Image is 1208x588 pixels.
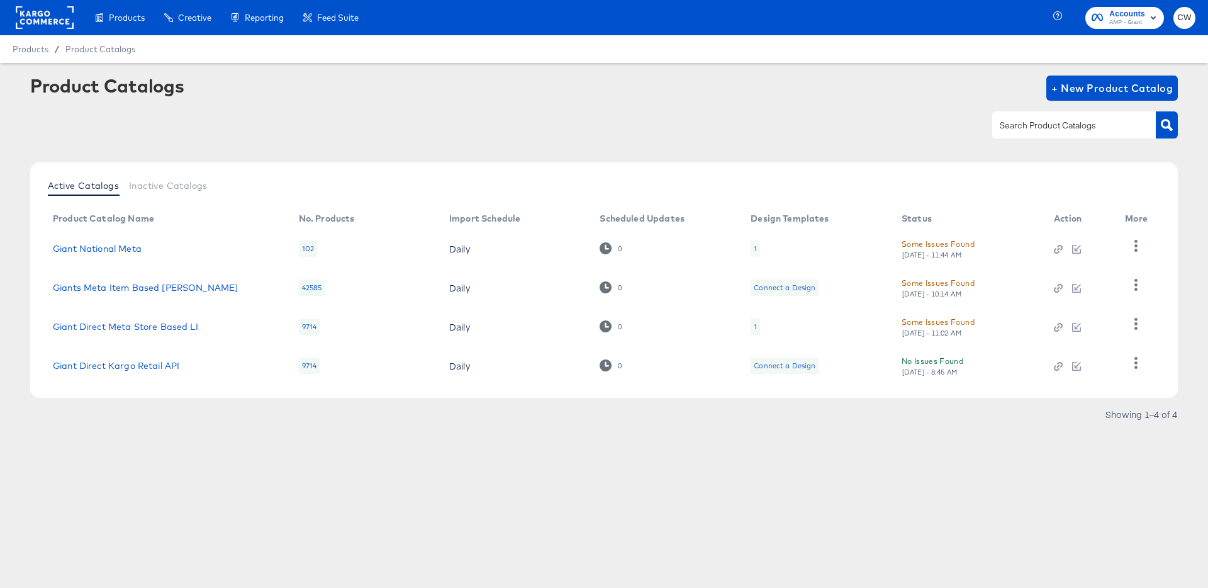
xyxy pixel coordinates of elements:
span: + New Product Catalog [1051,79,1173,97]
div: Product Catalogs [30,76,184,96]
span: Reporting [245,13,284,23]
div: 9714 [299,319,320,335]
div: [DATE] - 11:44 AM [902,251,962,259]
div: 102 [299,240,317,257]
span: Active Catalogs [48,181,119,191]
div: 0 [617,322,622,331]
div: Some Issues Found [902,315,975,329]
input: Search Product Catalogs [997,118,1131,133]
button: Some Issues Found[DATE] - 11:44 AM [902,237,975,259]
td: Daily [439,346,590,385]
div: Design Templates [751,213,829,223]
td: Daily [439,307,590,346]
div: Some Issues Found [902,276,975,290]
button: + New Product Catalog [1046,76,1178,101]
span: / [48,44,65,54]
div: No. Products [299,213,355,223]
div: 1 [754,244,757,254]
div: Connect a Design [751,280,819,296]
div: 1 [751,240,760,257]
span: Products [109,13,145,23]
th: Status [892,209,1044,229]
div: [DATE] - 11:02 AM [902,329,962,337]
div: 9714 [299,358,320,374]
div: 0 [600,359,622,371]
div: Connect a Design [754,361,815,371]
span: AMP - Giant [1109,18,1145,28]
div: Scheduled Updates [600,213,685,223]
span: Accounts [1109,8,1145,21]
div: 42585 [299,280,325,296]
div: 0 [617,361,622,370]
a: Giants Meta Item Based [PERSON_NAME] [53,283,238,293]
th: More [1115,209,1163,229]
div: Connect a Design [751,358,819,374]
a: Giant Direct Kargo Retail API [53,361,179,371]
div: 1 [751,319,760,335]
div: Import Schedule [449,213,520,223]
span: Feed Suite [317,13,359,23]
div: Some Issues Found [902,237,975,251]
div: 0 [600,320,622,332]
div: Connect a Design [754,283,815,293]
a: Product Catalogs [65,44,135,54]
div: 0 [617,244,622,253]
span: Inactive Catalogs [129,181,208,191]
td: Daily [439,229,590,268]
button: Some Issues Found[DATE] - 11:02 AM [902,315,975,337]
button: CW [1173,7,1195,29]
div: Product Catalog Name [53,213,154,223]
td: Daily [439,268,590,307]
div: 0 [600,281,622,293]
span: Creative [178,13,211,23]
button: Some Issues Found[DATE] - 10:14 AM [902,276,975,298]
button: AccountsAMP - Giant [1085,7,1164,29]
span: CW [1178,11,1190,25]
a: Giant National Meta [53,244,142,254]
div: Showing 1–4 of 4 [1105,410,1178,419]
div: 0 [600,242,622,254]
span: Products [13,44,48,54]
div: 1 [754,322,757,332]
th: Action [1044,209,1116,229]
div: 0 [617,283,622,292]
a: Giant Direct Meta Store Based LI [53,322,198,332]
div: [DATE] - 10:14 AM [902,290,962,298]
